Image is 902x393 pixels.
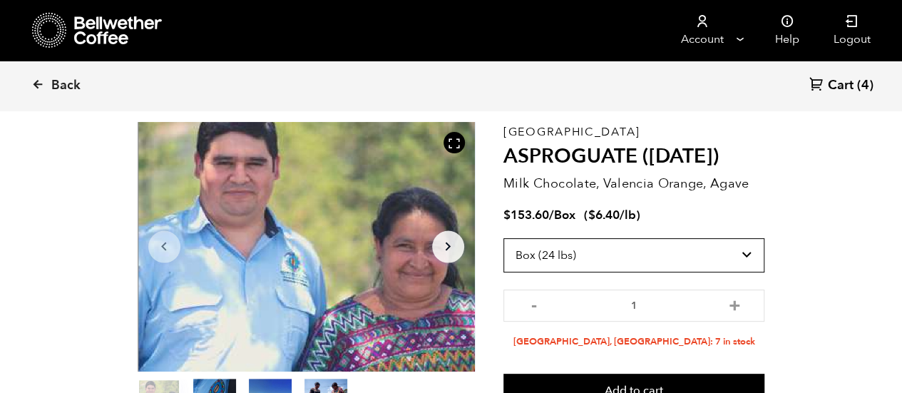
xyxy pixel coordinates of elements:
span: Cart [828,77,854,94]
span: (4) [857,77,873,94]
li: [GEOGRAPHIC_DATA], [GEOGRAPHIC_DATA]: 7 in stock [503,335,765,349]
span: / [549,207,554,223]
span: $ [588,207,595,223]
span: /lb [620,207,636,223]
span: Back [51,77,81,94]
button: + [725,297,743,311]
button: - [525,297,543,311]
bdi: 6.40 [588,207,620,223]
p: Milk Chocolate, Valencia Orange, Agave [503,174,765,193]
a: Cart (4) [809,76,873,96]
bdi: 153.60 [503,207,549,223]
h2: ASPROGUATE ([DATE]) [503,145,765,169]
span: Box [554,207,575,223]
span: ( ) [584,207,640,223]
span: $ [503,207,511,223]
